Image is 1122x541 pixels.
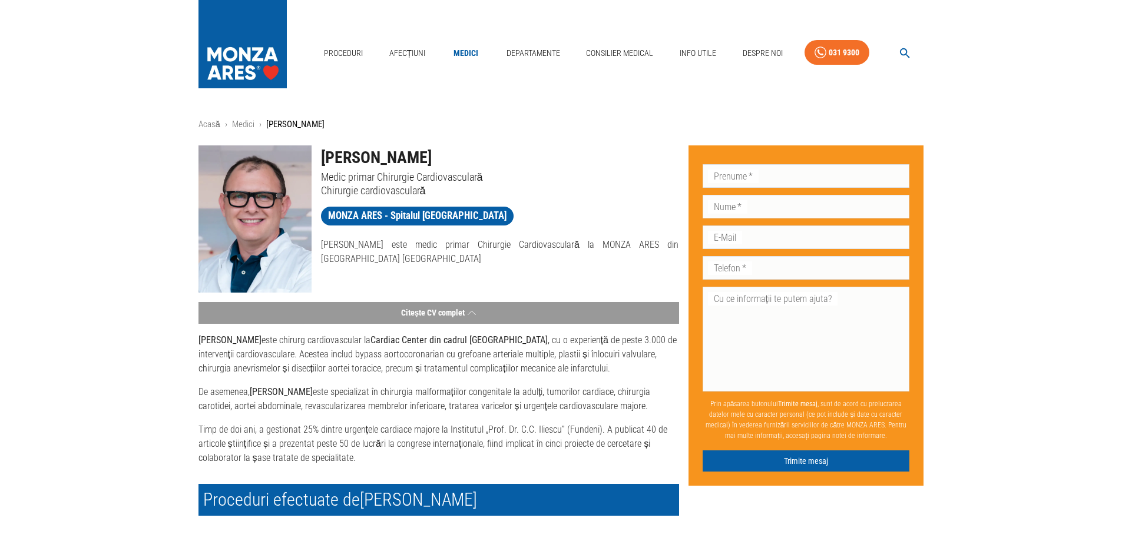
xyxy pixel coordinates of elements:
p: [PERSON_NAME] este medic primar Chirurgie Cardiovasculară la MONZA ARES din [GEOGRAPHIC_DATA] [GE... [321,238,679,266]
div: 031 9300 [829,45,859,60]
button: Trimite mesaj [703,450,910,472]
a: MONZA ARES - Spitalul [GEOGRAPHIC_DATA] [321,207,514,225]
h1: [PERSON_NAME] [321,145,679,170]
p: De asemenea, este specializat în chirurgia malformațiilor congenitale la adulți, tumorilor cardia... [198,385,679,413]
h2: Proceduri efectuate de [PERSON_NAME] [198,484,679,516]
p: Chirurgie cardiovasculară [321,184,679,197]
strong: [PERSON_NAME] [198,334,262,346]
a: Afecțiuni [385,41,431,65]
a: Departamente [502,41,565,65]
a: Despre Noi [738,41,787,65]
p: [PERSON_NAME] [266,118,325,131]
span: MONZA ARES - Spitalul [GEOGRAPHIC_DATA] [321,208,514,223]
p: Timp de doi ani, a gestionat 25% dintre urgențele cardiace majore la Institutul „Prof. Dr. C.C. I... [198,423,679,465]
a: Info Utile [675,41,721,65]
a: 031 9300 [805,40,869,65]
p: Medic primar Chirurgie Cardiovasculară [321,170,679,184]
nav: breadcrumb [198,118,924,131]
button: Citește CV complet [198,302,679,324]
a: Medici [447,41,485,65]
a: Proceduri [319,41,368,65]
b: Trimite mesaj [778,400,817,408]
li: › [225,118,227,131]
p: este chirurg cardiovascular la , cu o experiență de peste 3.000 de intervenții cardiovasculare. A... [198,333,679,376]
img: Dr. Alexandru Vasilescu [198,145,312,293]
p: Prin apăsarea butonului , sunt de acord cu prelucrarea datelor mele cu caracter personal (ce pot ... [703,394,910,446]
a: Consilier Medical [581,41,658,65]
a: Medici [232,119,254,130]
a: Acasă [198,119,220,130]
strong: [PERSON_NAME] [250,386,313,397]
li: › [259,118,262,131]
strong: Cardiac Center din cadrul [GEOGRAPHIC_DATA] [370,334,548,346]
